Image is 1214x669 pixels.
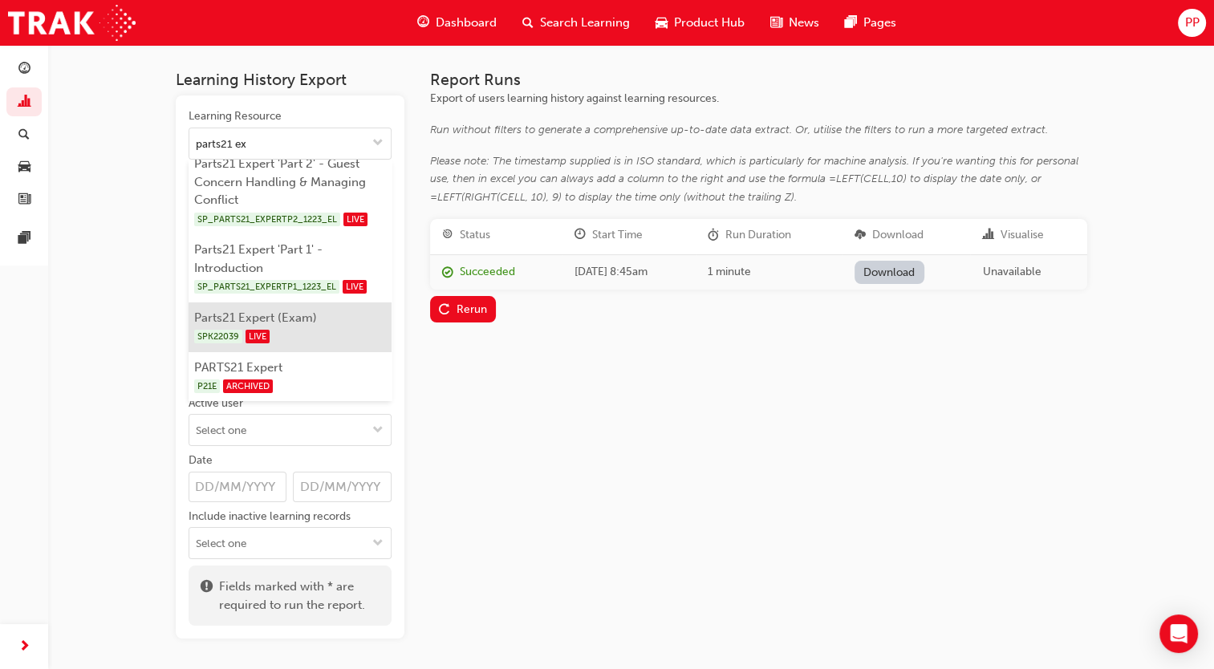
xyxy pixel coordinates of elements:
[8,5,136,41] img: Trak
[293,472,392,502] input: Date
[365,415,391,445] button: toggle menu
[18,95,30,110] span: chart-icon
[708,263,830,282] div: 1 minute
[430,152,1087,207] div: Please note: The timestamp supplied is in ISO standard, which is particularly for machine analysi...
[194,213,340,226] span: SP_PARTS21_EXPERTP2_1223_EL
[372,137,384,151] span: down-icon
[522,13,534,33] span: search-icon
[592,226,643,245] div: Start Time
[757,6,832,39] a: news-iconNews
[194,379,220,393] span: P21E
[1178,9,1206,37] button: PP
[18,637,30,657] span: next-icon
[855,229,866,242] span: download-icon
[1184,14,1199,32] span: PP
[404,6,510,39] a: guage-iconDashboard
[430,296,497,322] button: Rerun
[246,330,270,343] span: LIVE
[18,232,30,246] span: pages-icon
[176,71,404,89] h3: Learning History Export
[770,13,782,33] span: news-icon
[460,226,490,245] div: Status
[18,193,30,207] span: news-icon
[708,229,719,242] span: duration-icon
[372,424,384,438] span: down-icon
[189,509,351,525] div: Include inactive learning records
[189,472,287,502] input: Date
[430,121,1087,140] div: Run without filters to generate a comprehensive up-to-date data extract. Or, utilise the filters ...
[219,578,380,614] span: Fields marked with * are required to run the report.
[789,14,819,32] span: News
[189,235,392,303] li: Parts21 Expert 'Part 1' - Introduction
[201,578,213,614] span: exclaim-icon
[417,13,429,33] span: guage-icon
[863,14,896,32] span: Pages
[189,352,392,402] li: PARTS21 Expert
[430,91,719,105] span: Export of users learning history against learning resources.
[18,63,30,77] span: guage-icon
[189,108,282,124] div: Learning Resource
[845,13,857,33] span: pages-icon
[460,263,515,282] div: Succeeded
[674,14,745,32] span: Product Hub
[18,160,30,175] span: car-icon
[510,6,643,39] a: search-iconSearch Learning
[223,379,273,393] span: ARCHIVED
[365,528,391,558] button: toggle menu
[343,213,367,226] span: LIVE
[436,14,497,32] span: Dashboard
[189,395,243,412] div: Active user
[442,229,453,242] span: target-icon
[457,302,487,316] div: Rerun
[832,6,909,39] a: pages-iconPages
[189,452,213,468] div: Date
[656,13,668,33] span: car-icon
[982,265,1041,278] span: Unavailable
[189,415,391,445] input: Active usertoggle menu
[189,528,391,558] input: Include inactive learning recordstoggle menu
[872,226,924,245] div: Download
[189,149,392,235] li: Parts21 Expert 'Part 2' - Guest Concern Handling & Managing Conflict
[855,261,924,284] a: Download
[194,330,242,343] span: SPK22039
[643,6,757,39] a: car-iconProduct Hub
[725,226,791,245] div: Run Duration
[343,280,367,294] span: LIVE
[189,302,392,352] li: Parts21 Expert (Exam)
[365,128,391,159] button: toggle menu
[430,71,1087,89] h3: Report Runs
[540,14,630,32] span: Search Learning
[189,128,391,159] input: Learning Resourcetoggle menu
[372,537,384,551] span: down-icon
[442,266,453,280] span: report_succeeded-icon
[1000,226,1043,245] div: Visualise
[575,229,586,242] span: clock-icon
[194,280,339,294] span: SP_PARTS21_EXPERTP1_1223_EL
[575,263,684,282] div: [DATE] 8:45am
[1159,614,1198,653] div: Open Intercom Messenger
[439,304,450,318] span: replay-icon
[982,229,993,242] span: chart-icon
[18,128,30,142] span: search-icon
